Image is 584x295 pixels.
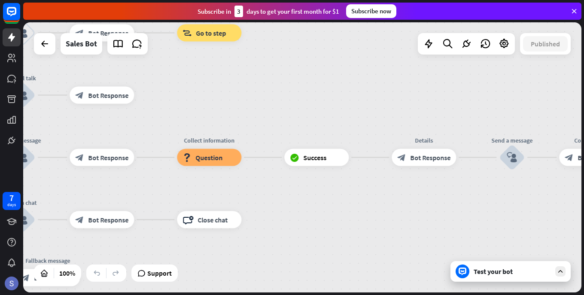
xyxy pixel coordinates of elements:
[57,266,78,280] div: 100%
[21,274,30,282] i: block_bot_response
[88,29,128,37] span: Bot Response
[75,29,84,37] i: block_bot_response
[88,216,128,224] span: Bot Response
[234,6,243,17] div: 3
[303,153,326,162] span: Success
[17,28,27,38] i: block_user_input
[182,29,192,37] i: block_goto
[66,33,97,55] div: Sales Bot
[88,91,128,100] span: Bot Response
[474,267,551,276] div: Test your bot
[75,216,84,224] i: block_bot_response
[397,153,406,162] i: block_bot_response
[17,215,27,225] i: block_user_input
[196,29,226,37] span: Go to step
[182,153,191,162] i: block_question
[9,256,86,265] div: Fallback message
[410,153,450,162] span: Bot Response
[9,194,14,202] div: 7
[7,202,16,208] div: days
[7,3,33,29] button: Open LiveChat chat widget
[17,152,27,163] i: block_user_input
[507,152,517,163] i: block_user_input
[34,274,74,282] span: Bot Response
[385,136,462,145] div: Details
[198,6,339,17] div: Subscribe in days to get your first month for $1
[523,36,568,52] button: Published
[182,216,193,224] i: block_close_chat
[17,90,27,100] i: block_user_input
[75,153,84,162] i: block_bot_response
[290,153,299,162] i: block_success
[88,153,128,162] span: Bot Response
[486,136,538,145] div: Send a message
[195,153,222,162] span: Question
[346,4,396,18] div: Subscribe now
[565,153,573,162] i: block_bot_response
[3,192,21,210] a: 7 days
[198,216,228,224] span: Close chat
[170,136,248,145] div: Collect information
[147,266,172,280] span: Support
[75,91,84,100] i: block_bot_response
